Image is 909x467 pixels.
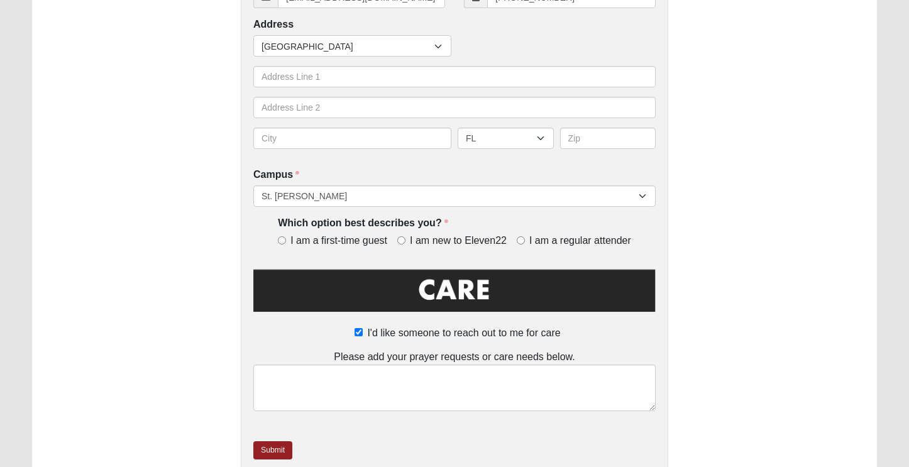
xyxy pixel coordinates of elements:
input: I'd like someone to reach out to me for care [355,328,363,336]
label: Campus [253,168,299,182]
input: I am new to Eleven22 [397,236,405,244]
input: I am a first-time guest [278,236,286,244]
span: [GEOGRAPHIC_DATA] [262,36,434,57]
input: Address Line 1 [253,66,656,87]
div: Please add your prayer requests or care needs below. [253,349,656,411]
label: Which option best describes you? [278,216,448,231]
label: Address [253,18,294,32]
span: I am new to Eleven22 [410,234,507,248]
span: I'd like someone to reach out to me for care [367,327,560,338]
a: Submit [253,441,292,459]
input: I am a regular attender [517,236,525,244]
span: I am a regular attender [529,234,631,248]
img: Care.png [253,266,656,323]
input: City [253,128,451,149]
input: Address Line 2 [253,97,656,118]
span: I am a first-time guest [290,234,387,248]
input: Zip [560,128,656,149]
